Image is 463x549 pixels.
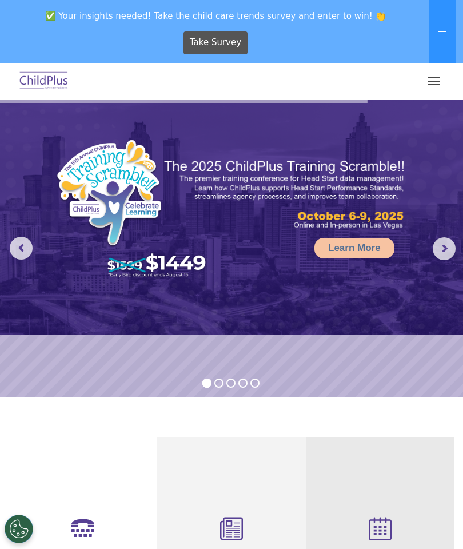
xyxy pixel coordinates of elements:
[190,33,241,53] span: Take Survey
[314,238,394,258] a: Learn More
[17,68,71,95] img: ChildPlus by Procare Solutions
[183,31,248,54] a: Take Survey
[5,5,427,27] span: ✅ Your insights needed! Take the child care trends survey and enter to win! 👏
[5,515,33,543] button: Cookies Settings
